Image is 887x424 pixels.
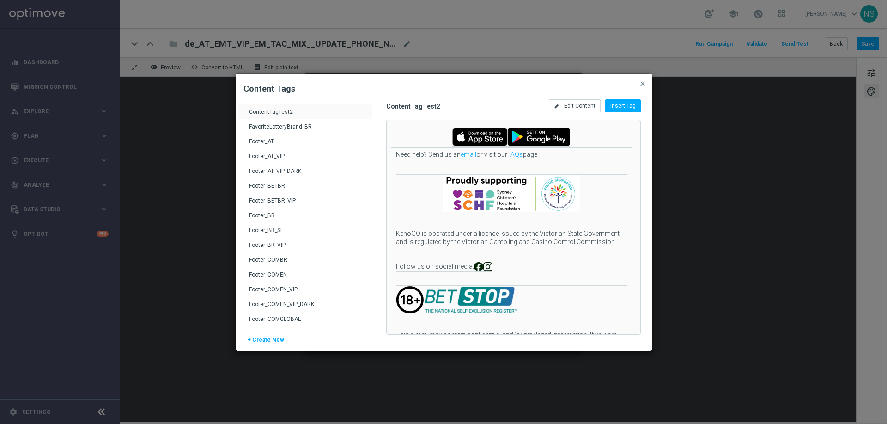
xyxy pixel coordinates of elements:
[238,297,372,312] div: Press SPACE to select this row.
[639,80,646,87] span: close
[238,193,372,208] div: Press SPACE to select this row.
[249,167,364,182] div: Footer_AT_VIP_DARK
[238,134,372,149] div: Press SPACE to select this row.
[249,286,364,301] div: Footer_COMEN_VIP
[238,208,372,223] div: Press SPACE to select this row.
[238,238,372,252] div: Press SPACE to select this row.
[238,164,372,178] div: Press SPACE to select this row.
[249,212,364,227] div: Footer_BR
[508,128,570,146] img: Download for Android
[238,119,372,134] div: Press SPACE to select this row.
[461,151,476,158] a: email
[442,175,581,213] img: Proudly Supporting Sydney Children's Hospitals Foundation
[238,267,372,282] div: Press SPACE to select this row.
[249,182,364,197] div: Footer_BETBR
[238,282,372,297] div: Press SPACE to select this row.
[249,315,364,330] div: Footer_COMGLOBAL
[238,252,372,267] div: Press SPACE to select this row.
[249,271,364,286] div: Footer_COMEN
[238,223,372,238] div: Press SPACE to select this row.
[564,103,595,109] span: Edit Content
[386,102,539,111] span: ContentTagTest2
[249,241,364,256] div: Footer_BR_VIP
[249,138,364,153] div: Footer_AT
[249,301,364,315] div: Footer_COMEN_VIP_DARK
[396,286,424,314] img: Betstop
[243,83,367,94] h2: Content Tags
[249,197,364,212] div: Footer_BETBR_VIP
[554,103,560,109] i: edit
[249,256,364,271] div: Footer_COMBR
[483,262,492,271] img: instagram
[396,262,474,272] td: Follow us on social media:
[507,151,523,158] a: FAQs
[249,153,364,167] div: Footer_AT_VIP
[238,312,372,326] div: Press SPACE to select this row.
[249,227,364,241] div: Footer_BR_SL
[396,331,627,347] p: This e-mail may contain confidential and/or privileged information. If you are not the intended r...
[396,229,627,246] p: KenoGO is operated under a licence issued by the Victorian State Government and is regulated by t...
[238,149,372,164] div: Press SPACE to select this row.
[248,337,284,350] span: + Create New
[238,178,372,193] div: Press SPACE to select this row.
[452,128,508,146] img: Download for Apple
[474,262,483,271] img: facebook
[610,103,636,109] span: Insert Tag
[249,123,364,138] div: FavoriteLotteryBrand_BR
[425,287,517,313] img: Betstop
[396,150,627,159] p: Need help? Send us an or visit our page.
